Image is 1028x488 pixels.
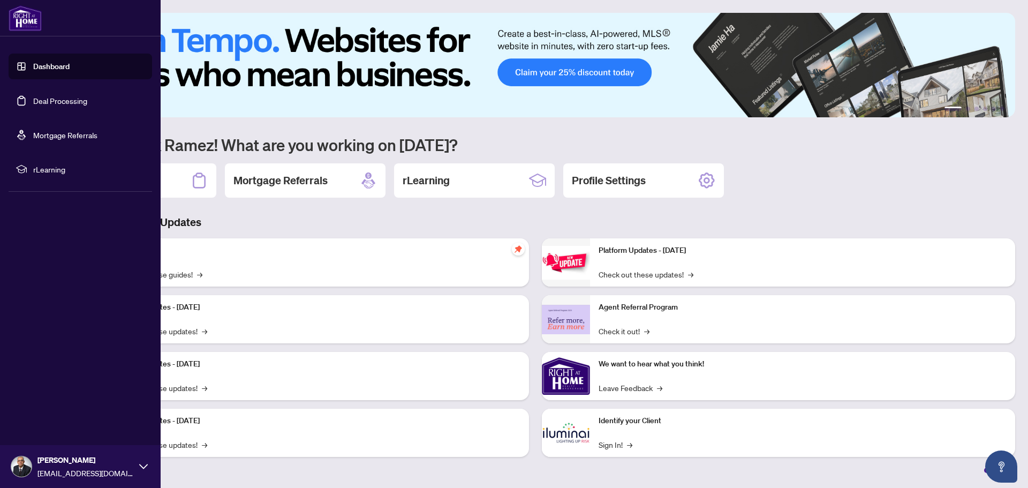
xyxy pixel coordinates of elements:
a: Sign In!→ [599,439,632,451]
span: → [688,268,693,280]
a: Deal Processing [33,96,87,106]
p: Platform Updates - [DATE] [112,302,520,313]
a: Leave Feedback→ [599,382,662,394]
span: → [644,325,649,337]
h3: Brokerage & Industry Updates [56,215,1015,230]
p: Agent Referral Program [599,302,1007,313]
span: [PERSON_NAME] [37,454,134,466]
h2: Profile Settings [572,173,646,188]
span: → [202,382,207,394]
button: 1 [944,107,962,111]
img: We want to hear what you think! [542,352,590,400]
img: Profile Icon [11,456,32,477]
button: Open asap [985,451,1017,483]
span: rLearning [33,163,145,175]
img: Identify your Client [542,409,590,457]
button: 4 [983,107,987,111]
p: We want to hear what you think! [599,358,1007,370]
button: 3 [974,107,979,111]
a: Mortgage Referrals [33,130,97,140]
img: Slide 0 [56,13,1015,117]
a: Dashboard [33,62,70,71]
p: Platform Updates - [DATE] [112,415,520,427]
span: → [197,268,202,280]
button: 5 [992,107,996,111]
span: [EMAIL_ADDRESS][DOMAIN_NAME] [37,467,134,479]
span: → [657,382,662,394]
p: Self-Help [112,245,520,257]
button: 2 [966,107,970,111]
span: → [202,325,207,337]
img: Agent Referral Program [542,305,590,334]
img: logo [9,5,42,31]
p: Identify your Client [599,415,1007,427]
span: → [202,439,207,451]
p: Platform Updates - [DATE] [599,245,1007,257]
p: Platform Updates - [DATE] [112,358,520,370]
button: 6 [1000,107,1004,111]
span: pushpin [512,243,525,256]
h2: Mortgage Referrals [233,173,328,188]
h1: Welcome back Ramez! What are you working on [DATE]? [56,134,1015,155]
h2: rLearning [403,173,450,188]
a: Check it out!→ [599,325,649,337]
img: Platform Updates - June 23, 2025 [542,246,590,280]
span: → [627,439,632,451]
a: Check out these updates!→ [599,268,693,280]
